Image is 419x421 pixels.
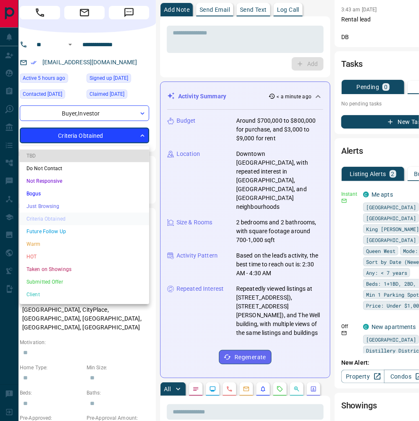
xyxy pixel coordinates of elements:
[20,175,149,187] li: Not Responsive
[20,225,149,238] li: Future Follow Up
[20,187,149,200] li: Bogus
[20,200,149,213] li: Just Browsing
[20,150,149,162] li: TBD
[20,250,149,263] li: HOT
[20,288,149,301] li: Client
[20,238,149,250] li: Warm
[20,263,149,276] li: Taken on Showings
[20,162,149,175] li: Do Not Contact
[20,276,149,288] li: Submitted Offer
